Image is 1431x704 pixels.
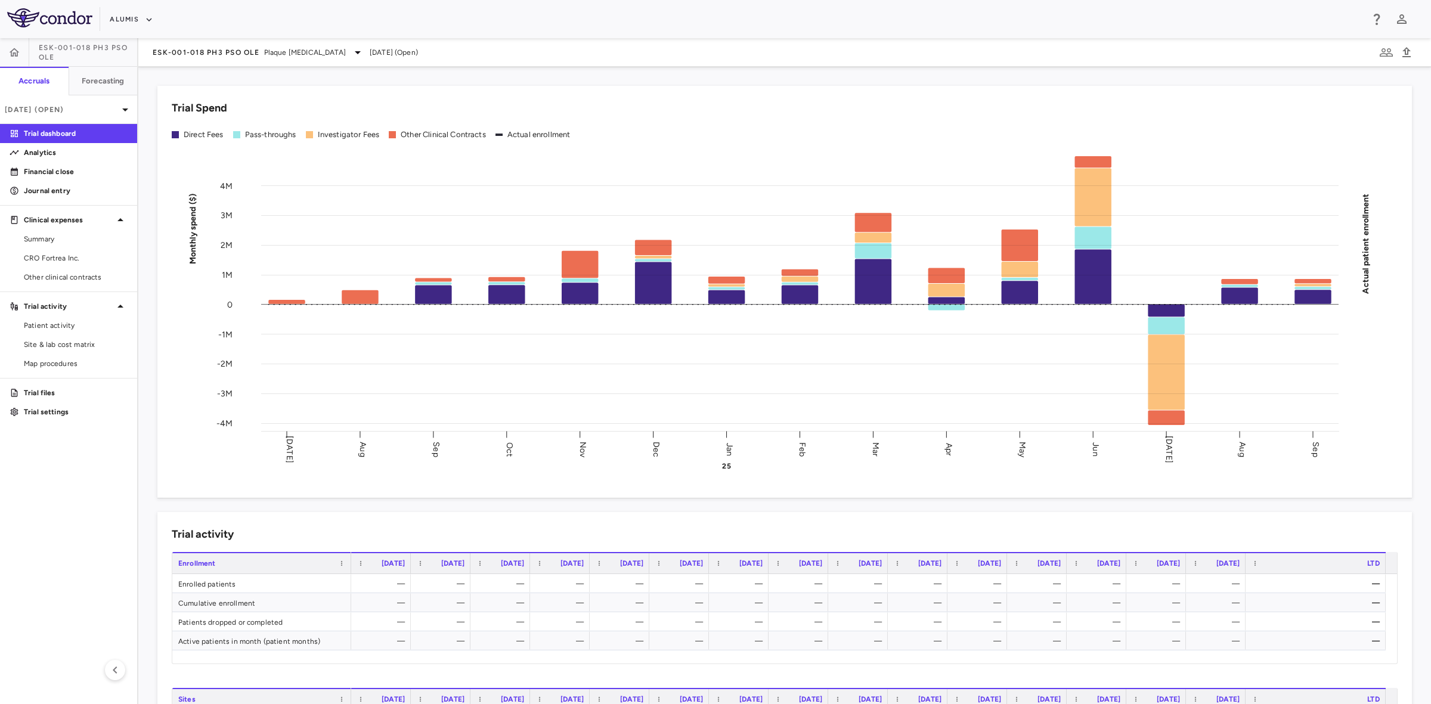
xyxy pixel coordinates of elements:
[422,574,464,593] div: —
[507,129,571,140] div: Actual enrollment
[541,574,584,593] div: —
[578,441,588,457] text: Nov
[1077,631,1120,650] div: —
[24,147,128,158] p: Analytics
[720,631,763,650] div: —
[720,574,763,593] div: —
[153,48,259,57] span: ESK-001-018 Ph3 PsO OLE
[1097,559,1120,567] span: [DATE]
[779,631,822,650] div: —
[431,442,441,457] text: Sep
[1361,193,1371,293] tspan: Actual patient enrollment
[1137,631,1180,650] div: —
[172,574,351,593] div: Enrolled patients
[660,593,703,612] div: —
[5,104,118,115] p: [DATE] (Open)
[1077,593,1120,612] div: —
[958,612,1001,631] div: —
[918,695,941,703] span: [DATE]
[779,574,822,593] div: —
[172,612,351,631] div: Patients dropped or completed
[871,442,881,456] text: Mar
[172,100,227,116] h6: Trial Spend
[24,272,128,283] span: Other clinical contracts
[600,593,643,612] div: —
[1017,441,1027,457] text: May
[620,695,643,703] span: [DATE]
[24,215,113,225] p: Clinical expenses
[944,442,955,455] text: Apr
[1157,559,1180,567] span: [DATE]
[1037,559,1061,567] span: [DATE]
[1018,574,1061,593] div: —
[739,695,763,703] span: [DATE]
[24,166,128,177] p: Financial close
[839,593,882,612] div: —
[958,574,1001,593] div: —
[1077,574,1120,593] div: —
[18,76,49,86] h6: Accruals
[680,559,703,567] span: [DATE]
[798,442,808,456] text: Feb
[899,574,941,593] div: —
[1216,695,1240,703] span: [DATE]
[899,593,941,612] div: —
[7,8,92,27] img: logo-full-BYUhSk78.svg
[481,631,524,650] div: —
[24,185,128,196] p: Journal entry
[217,359,233,369] tspan: -2M
[958,593,1001,612] div: —
[172,631,351,650] div: Active patients in month (patient months)
[720,612,763,631] div: —
[839,612,882,631] div: —
[362,593,405,612] div: —
[401,129,486,140] div: Other Clinical Contracts
[221,240,233,250] tspan: 2M
[227,299,233,309] tspan: 0
[723,462,731,470] text: 25
[1256,574,1380,593] div: —
[82,76,125,86] h6: Forecasting
[660,631,703,650] div: —
[1197,574,1240,593] div: —
[839,574,882,593] div: —
[1157,695,1180,703] span: [DATE]
[1256,631,1380,650] div: —
[216,418,233,429] tspan: -4M
[541,593,584,612] div: —
[541,612,584,631] div: —
[1367,695,1379,703] span: LTD
[1367,559,1379,567] span: LTD
[1256,612,1380,631] div: —
[24,301,113,312] p: Trial activity
[172,593,351,612] div: Cumulative enrollment
[1097,695,1120,703] span: [DATE]
[178,559,216,567] span: Enrollment
[245,129,296,140] div: Pass-throughs
[1256,593,1380,612] div: —
[422,612,464,631] div: —
[779,593,822,612] div: —
[680,695,703,703] span: [DATE]
[1237,442,1247,457] text: Aug
[560,695,584,703] span: [DATE]
[358,442,368,457] text: Aug
[739,559,763,567] span: [DATE]
[1216,559,1240,567] span: [DATE]
[600,631,643,650] div: —
[501,695,524,703] span: [DATE]
[799,695,822,703] span: [DATE]
[1018,593,1061,612] div: —
[1091,442,1101,456] text: Jun
[284,436,295,463] text: [DATE]
[24,387,128,398] p: Trial files
[110,10,153,29] button: Alumis
[222,270,233,280] tspan: 1M
[1311,442,1321,457] text: Sep
[362,612,405,631] div: —
[899,612,941,631] div: —
[1137,612,1180,631] div: —
[1137,593,1180,612] div: —
[362,574,405,593] div: —
[481,593,524,612] div: —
